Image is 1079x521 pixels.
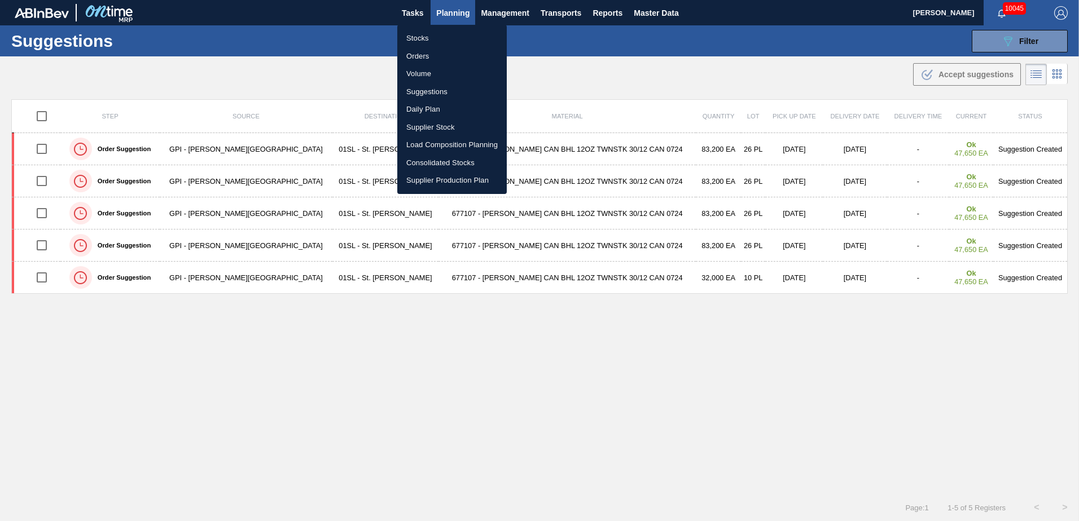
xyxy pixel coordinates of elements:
[397,83,507,101] a: Suggestions
[397,47,507,65] a: Orders
[397,154,507,172] a: Consolidated Stocks
[397,29,507,47] a: Stocks
[397,118,507,136] a: Supplier Stock
[397,100,507,118] a: Daily Plan
[397,171,507,189] a: Supplier Production Plan
[397,65,507,83] a: Volume
[397,136,507,154] a: Load Composition Planning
